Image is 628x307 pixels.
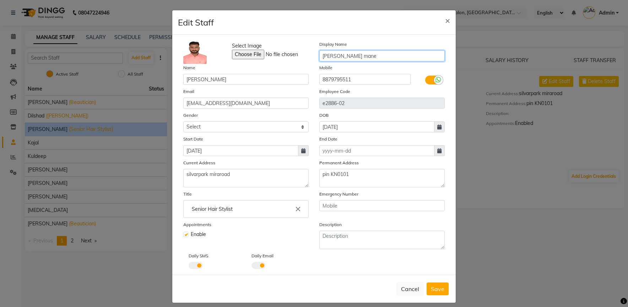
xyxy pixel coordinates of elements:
[183,112,198,119] label: Gender
[183,40,207,64] img: Cinque Terre
[232,42,262,50] span: Select Image
[439,10,456,30] button: Close
[183,191,192,197] label: Title
[183,160,215,166] label: Current Address
[183,98,309,109] input: Email
[319,121,434,132] input: yyyy-mm-dd
[319,200,445,211] input: Mobile
[319,145,434,156] input: yyyy-mm-dd
[427,283,449,295] button: Save
[178,16,214,29] h4: Edit Staff
[319,221,342,228] label: Description
[431,285,444,292] span: Save
[183,88,194,95] label: Email
[183,221,211,228] label: Appointments
[186,202,305,216] input: Enter the Title
[319,88,350,95] label: Employee Code
[319,98,445,109] input: Employee Code
[319,136,337,142] label: End Date
[183,65,195,71] label: Name
[319,65,332,71] label: Mobile
[183,136,203,142] label: Start Date
[251,253,274,259] label: Daily Email
[445,15,450,26] span: ×
[319,41,347,48] label: Display Name
[189,253,208,259] label: Daily SMS
[232,50,329,59] input: Select Image
[191,231,206,238] span: Enable
[294,205,302,213] i: Close
[183,74,309,85] input: Name
[319,74,411,85] input: Mobile
[319,191,358,197] label: Emergency Number
[183,145,298,156] input: yyyy-mm-dd
[396,282,424,296] button: Cancel
[319,112,329,119] label: DOB
[319,160,359,166] label: Permanent Address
